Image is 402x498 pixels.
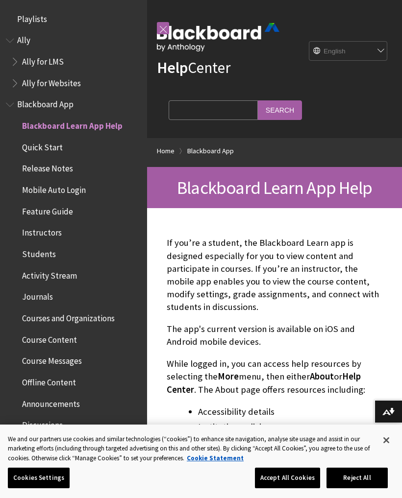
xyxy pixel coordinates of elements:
span: Course Messages [22,353,82,366]
span: Playlists [17,11,47,24]
span: Students [22,246,56,259]
button: Cookies Settings [8,468,70,488]
button: Accept All Cookies [255,468,320,488]
span: Ally for LMS [22,53,64,67]
span: Instructors [22,225,62,238]
span: Announcements [22,396,80,409]
p: If you’re a student, the Blackboard Learn app is designed especially for you to view content and ... [167,237,382,313]
span: Feature Guide [22,203,73,216]
a: Blackboard App [187,145,234,157]
span: Mobile Auto Login [22,182,86,195]
span: Ally [17,32,30,46]
span: Blackboard Learn App Help [177,176,372,199]
a: HelpCenter [157,58,230,77]
li: Institution policies [198,420,382,434]
img: Blackboard by Anthology [157,23,279,51]
nav: Book outline for Playlists [6,11,141,27]
span: Blackboard App [17,96,74,110]
span: About [310,371,334,382]
span: Help Center [167,371,361,395]
span: Courses and Organizations [22,310,115,323]
span: Release Notes [22,161,73,174]
button: Close [376,429,397,451]
nav: Book outline for Anthology Ally Help [6,32,141,92]
span: Journals [22,289,53,302]
span: Offline Content [22,374,76,387]
span: Ally for Websites [22,75,81,88]
span: Quick Start [22,139,63,152]
input: Search [258,100,302,119]
a: More information about your privacy, opens in a new tab [187,454,244,462]
span: Course Content [22,332,77,345]
button: Reject All [327,468,388,488]
p: While logged in, you can access help resources by selecting the menu, then either or . The About ... [167,357,382,396]
div: We and our partners use cookies and similar technologies (“cookies”) to enhance site navigation, ... [8,434,374,463]
p: The app's current version is available on iOS and Android mobile devices. [167,323,382,348]
span: Discussions [22,417,63,430]
strong: Help [157,58,188,77]
li: Accessibility details [198,405,382,419]
select: Site Language Selector [309,42,388,61]
span: Blackboard Learn App Help [22,118,123,131]
a: Home [157,145,175,157]
span: Activity Stream [22,267,77,281]
span: More [218,371,239,382]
